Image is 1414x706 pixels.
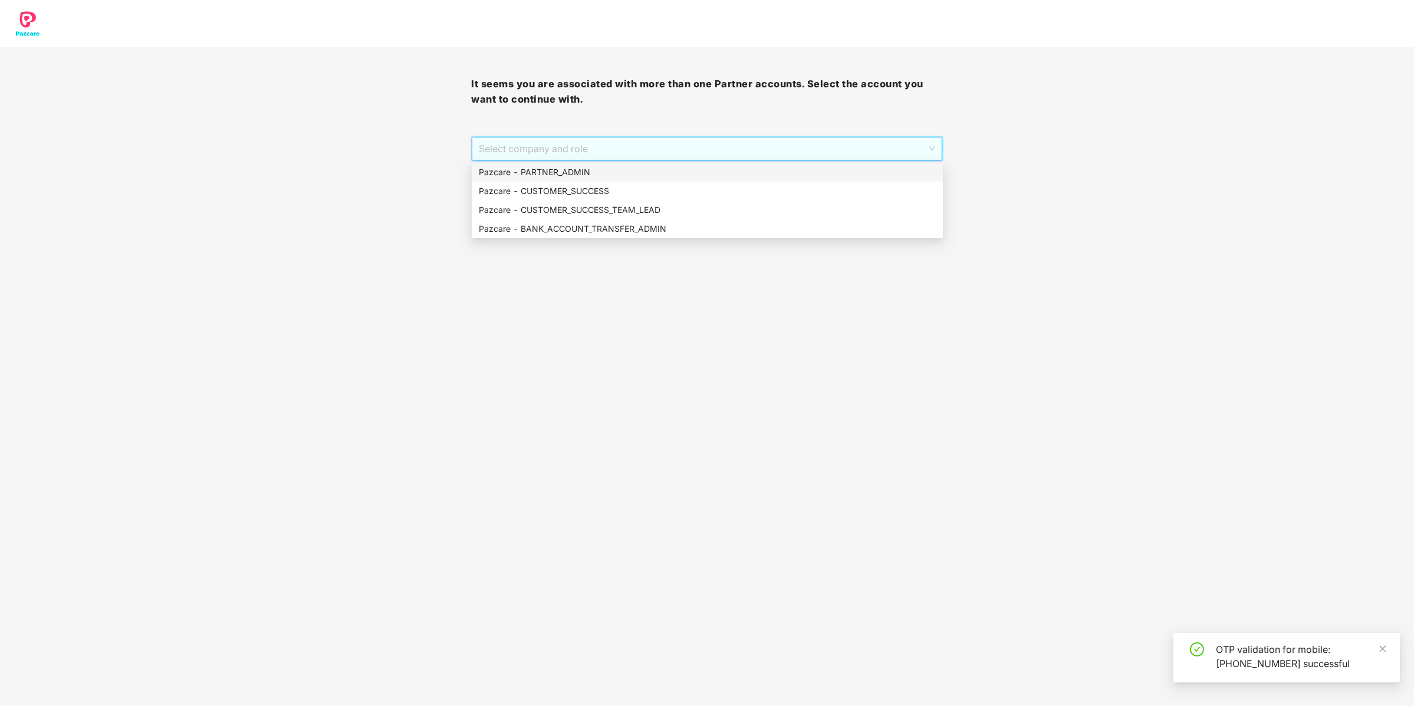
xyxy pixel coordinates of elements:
div: Pazcare - CUSTOMER_SUCCESS_TEAM_LEAD [479,203,936,216]
div: Pazcare - PARTNER_ADMIN [472,163,943,182]
div: Pazcare - CUSTOMER_SUCCESS [479,185,936,198]
div: Pazcare - CUSTOMER_SUCCESS [472,182,943,201]
div: OTP validation for mobile: [PHONE_NUMBER] successful [1216,642,1386,671]
div: Pazcare - PARTNER_ADMIN [479,166,936,179]
h3: It seems you are associated with more than one Partner accounts. Select the account you want to c... [471,77,942,107]
div: Pazcare - BANK_ACCOUNT_TRANSFER_ADMIN [479,222,936,235]
span: close [1379,645,1387,653]
span: check-circle [1190,642,1204,656]
div: Pazcare - CUSTOMER_SUCCESS_TEAM_LEAD [472,201,943,219]
div: Pazcare - BANK_ACCOUNT_TRANSFER_ADMIN [472,219,943,238]
span: Select company and role [479,137,935,160]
